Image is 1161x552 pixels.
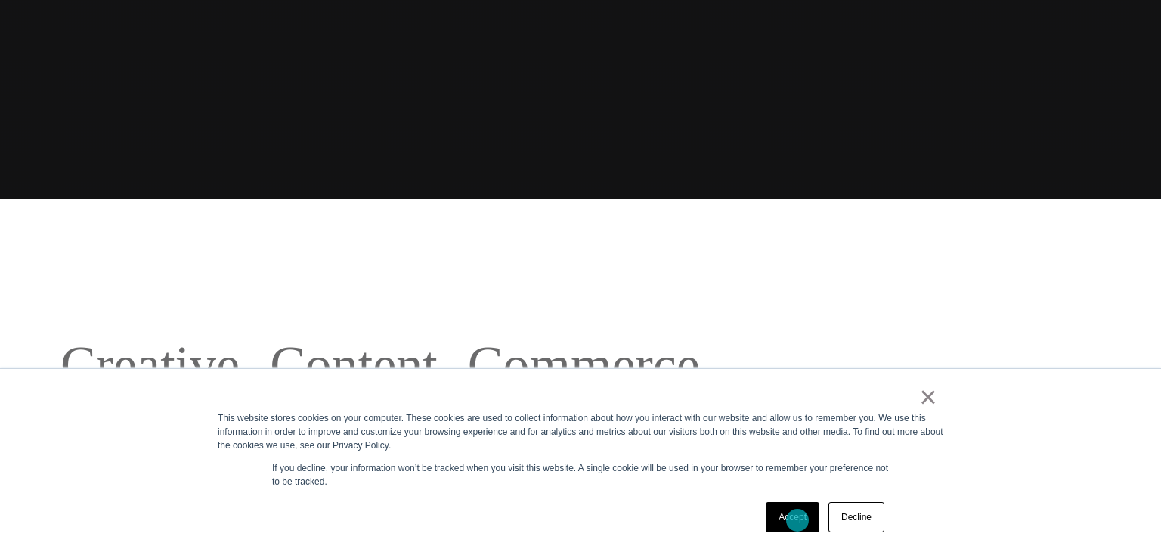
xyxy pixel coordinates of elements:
a: Creative [60,336,240,395]
p: If you decline, your information won’t be tracked when you visit this website. A single cookie wi... [272,461,889,488]
span: , [450,336,464,395]
a: Accept [766,502,819,532]
a: Decline [828,502,884,532]
div: This website stores cookies on your computer. These cookies are used to collect information about... [218,411,943,452]
a: × [919,390,937,404]
a: Commerce [468,336,700,395]
a: Content [270,336,438,395]
span: , [253,336,267,395]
